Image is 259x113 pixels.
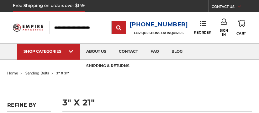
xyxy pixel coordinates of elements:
a: [PHONE_NUMBER] [129,20,188,29]
h1: 3" x 21" [62,98,252,112]
a: shipping & returns [80,58,136,74]
p: FOR QUESTIONS OR INQUIRIES [129,31,188,35]
a: Cart [236,19,246,36]
span: Sign In [220,29,228,37]
a: about us [80,44,113,60]
div: SHOP CATEGORIES [24,49,74,54]
span: 3" x 21" [56,71,69,75]
h5: Refine by [7,102,51,112]
a: sanding belts [25,71,49,75]
a: blog [165,44,189,60]
span: Reorder [194,30,211,35]
span: Cart [236,31,246,35]
img: Empire Abrasives [13,22,43,34]
a: contact [113,44,144,60]
a: CONTACT US [212,3,246,12]
a: home [7,71,18,75]
a: faq [144,44,165,60]
a: Reorder [194,21,211,34]
input: Submit [113,22,125,34]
